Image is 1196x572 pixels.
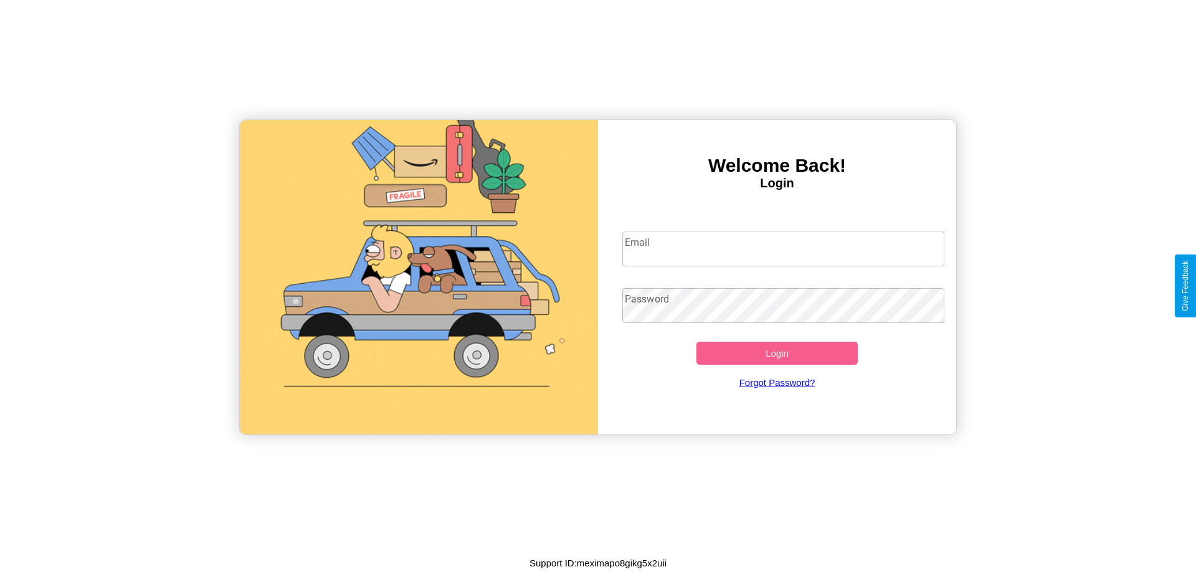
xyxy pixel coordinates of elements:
[598,155,956,176] h3: Welcome Back!
[616,365,939,400] a: Forgot Password?
[529,555,667,571] p: Support ID: meximapo8gikg5x2uii
[240,120,598,434] img: gif
[1181,261,1190,311] div: Give Feedback
[696,342,858,365] button: Login
[598,176,956,190] h4: Login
